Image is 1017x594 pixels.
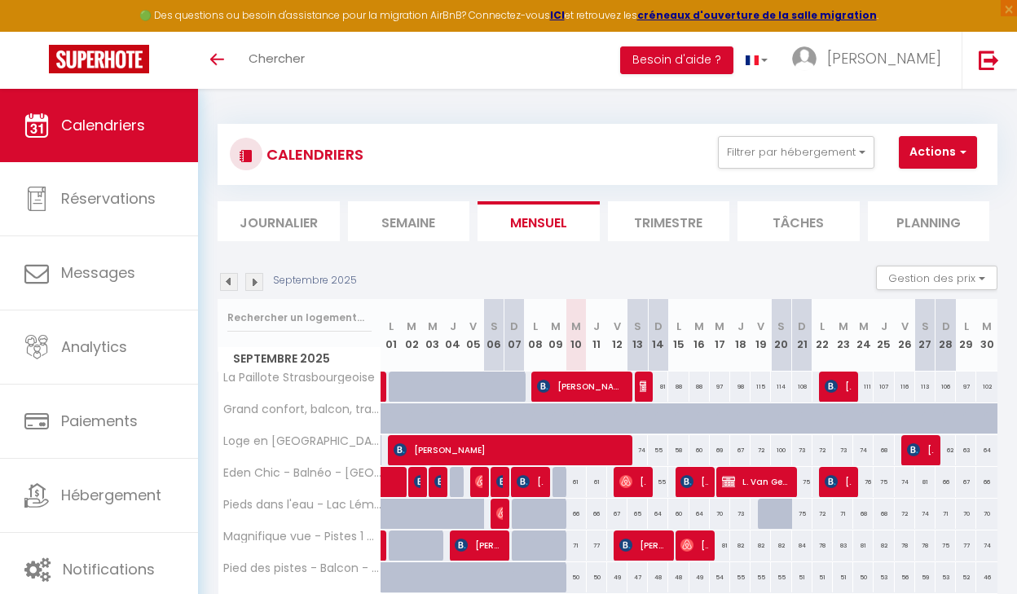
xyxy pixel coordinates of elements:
abbr: M [571,319,581,334]
div: 54 [710,562,730,592]
th: 20 [771,299,791,372]
div: 88 [689,372,710,402]
abbr: D [654,319,663,334]
span: Paiements [61,411,138,431]
span: [PERSON_NAME] [496,466,503,497]
div: 59 [915,562,936,592]
div: 116 [895,372,915,402]
li: Trimestre [608,201,730,241]
abbr: V [757,319,764,334]
abbr: M [982,319,992,334]
span: [PERSON_NAME] [475,466,482,497]
div: 74 [853,435,874,465]
span: [PERSON_NAME] [640,371,646,402]
div: 74 [895,467,915,497]
th: 02 [402,299,422,372]
th: 30 [976,299,997,372]
span: [PERSON_NAME] [394,434,624,465]
th: 14 [648,299,668,372]
abbr: D [510,319,518,334]
div: 55 [730,562,751,592]
div: 78 [812,530,833,561]
th: 26 [895,299,915,372]
div: 52 [956,562,976,592]
div: 111 [853,372,874,402]
div: 100 [771,435,791,465]
div: 50 [566,562,586,592]
abbr: L [676,319,681,334]
div: 76 [853,467,874,497]
abbr: M [428,319,438,334]
span: Magnifique vue - Pistes 1 min - Parking [221,530,384,543]
span: La Paillote Strasbourgeoise [221,372,375,384]
div: 51 [812,562,833,592]
span: [PERSON_NAME] [619,530,667,561]
span: [PERSON_NAME] [907,434,934,465]
strong: créneaux d'ouverture de la salle migration [637,8,877,22]
span: Grand confort, balcon, tram 2 min ctre ville 8 min [221,403,384,416]
div: 55 [751,562,771,592]
abbr: M [715,319,724,334]
abbr: L [964,319,969,334]
div: 102 [976,372,997,402]
div: 74 [627,435,648,465]
div: 71 [936,499,956,529]
div: 73 [730,499,751,529]
div: 84 [792,530,812,561]
span: Pieds dans l'eau - Lac Léman - 2 min Evian - Spacieux [221,499,384,511]
th: 04 [442,299,463,372]
div: 67 [956,467,976,497]
abbr: S [777,319,785,334]
div: 88 [668,372,689,402]
div: 56 [895,562,915,592]
span: Analytics [61,337,127,357]
th: 21 [792,299,812,372]
div: 68 [853,499,874,529]
span: [PERSON_NAME] [825,371,852,402]
div: 55 [771,562,791,592]
th: 19 [751,299,771,372]
th: 11 [587,299,607,372]
div: 97 [710,372,730,402]
th: 16 [689,299,710,372]
a: ICI [550,8,565,22]
div: 82 [730,530,751,561]
abbr: J [593,319,600,334]
div: 74 [976,530,997,561]
div: 61 [566,467,586,497]
div: 70 [956,499,976,529]
div: 69 [710,435,730,465]
abbr: M [859,319,869,334]
span: Eden Chic - Balnéo - [GEOGRAPHIC_DATA] gratuit [221,467,384,479]
abbr: M [407,319,416,334]
span: [PERSON_NAME] [496,498,503,529]
a: Chercher [236,32,317,89]
span: Pied des pistes - Balcon - Chiens bienvenus [221,562,384,574]
span: [PERSON_NAME] [827,48,941,68]
div: 66 [566,499,586,529]
abbr: L [820,319,825,334]
div: 74 [915,499,936,529]
div: 53 [936,562,956,592]
button: Gestion des prix [876,266,997,290]
span: L. Van Gerven [722,466,790,497]
div: 82 [874,530,894,561]
span: Réservations [61,188,156,209]
div: 81 [853,530,874,561]
div: 81 [648,372,668,402]
th: 29 [956,299,976,372]
span: Septembre 2025 [218,347,381,371]
span: Calendriers [61,115,145,135]
li: Journalier [218,201,340,241]
th: 12 [607,299,627,372]
div: 75 [874,467,894,497]
img: ... [792,46,817,71]
div: 114 [771,372,791,402]
abbr: J [881,319,887,334]
div: 107 [874,372,894,402]
div: 64 [648,499,668,529]
div: 82 [751,530,771,561]
div: 66 [976,467,997,497]
div: 51 [792,562,812,592]
span: [PERSON_NAME] [680,530,707,561]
